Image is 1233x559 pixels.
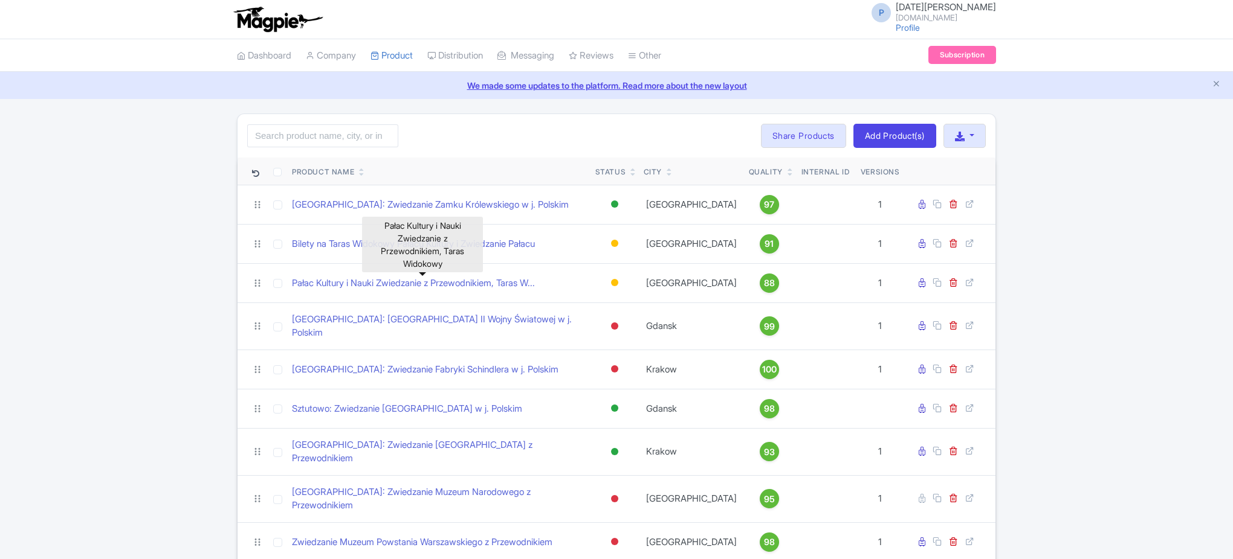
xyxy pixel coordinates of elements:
span: 1 [878,493,882,504]
span: 98 [764,535,775,549]
span: 1 [878,199,882,210]
span: 95 [764,493,775,506]
span: 91 [765,237,774,251]
span: 93 [764,446,775,459]
div: Inactive [609,490,621,508]
a: 97 [749,195,790,214]
span: 98 [764,402,775,415]
a: Product [371,39,413,72]
a: Dashboard [237,39,291,72]
span: 1 [878,536,882,548]
a: 95 [749,489,790,508]
a: Bilety na Taras Widokowy Pałacu Kultury i Zwiedzanie Pałacu [292,237,535,251]
div: Inactive [609,318,621,335]
td: Gdansk [639,302,744,350]
div: Inactive [609,360,621,378]
td: [GEOGRAPHIC_DATA] [639,263,744,302]
a: 91 [749,234,790,254]
a: [GEOGRAPHIC_DATA]: Zwiedzanie Muzeum Narodowego z Przewodnikiem [292,485,586,513]
td: Gdansk [639,389,744,428]
td: Krakow [639,350,744,389]
div: Status [595,167,626,177]
a: Messaging [497,39,554,72]
div: Building [609,235,621,252]
span: 1 [878,238,882,249]
a: [GEOGRAPHIC_DATA]: [GEOGRAPHIC_DATA] II Wojny Światowej w j. Polskim [292,313,586,340]
a: [GEOGRAPHIC_DATA]: Zwiedzanie Fabryki Schindlera w j. Polskim [292,363,558,377]
div: Pałac Kultury i Nauki Zwiedzanie z Przewodnikiem, Taras Widokowy [362,217,483,272]
a: Profile [896,22,920,33]
a: Distribution [427,39,483,72]
a: Sztutowo: Zwiedzanie [GEOGRAPHIC_DATA] w j. Polskim [292,402,522,416]
div: Product Name [292,167,354,177]
span: 1 [878,363,882,375]
td: Krakow [639,428,744,475]
span: 1 [878,446,882,457]
a: 100 [749,360,790,379]
a: Add Product(s) [853,124,936,148]
a: P [DATE][PERSON_NAME] [DOMAIN_NAME] [864,2,996,22]
a: Company [306,39,356,72]
div: Building [609,274,621,292]
span: 97 [764,198,774,211]
td: [GEOGRAPHIC_DATA] [639,185,744,224]
td: [GEOGRAPHIC_DATA] [639,475,744,522]
span: 100 [762,363,777,376]
a: 93 [749,442,790,461]
span: 88 [764,276,775,290]
input: Search product name, city, or interal id [247,124,398,147]
span: 99 [764,320,775,333]
div: Quality [749,167,783,177]
a: Reviews [569,39,613,72]
div: Inactive [609,533,621,551]
a: Pałac Kultury i Nauki Zwiedzanie z Przewodnikiem, Taras W... [292,276,535,290]
th: Internal ID [795,158,856,185]
th: Versions [856,158,905,185]
div: Active [609,196,621,213]
a: Other [628,39,661,72]
span: [DATE][PERSON_NAME] [896,1,996,13]
div: Active [609,443,621,461]
img: logo-ab69f6fb50320c5b225c76a69d11143b.png [231,6,325,33]
span: 1 [878,320,882,331]
a: Subscription [928,46,996,64]
div: City [644,167,662,177]
a: We made some updates to the platform. Read more about the new layout [7,79,1226,92]
a: 98 [749,532,790,552]
td: [GEOGRAPHIC_DATA] [639,224,744,263]
div: Active [609,400,621,417]
small: [DOMAIN_NAME] [896,14,996,22]
button: Close announcement [1212,78,1221,92]
a: 99 [749,316,790,336]
a: 98 [749,399,790,418]
a: Share Products [761,124,846,148]
a: [GEOGRAPHIC_DATA]: Zwiedzanie [GEOGRAPHIC_DATA] z Przewodnikiem [292,438,586,465]
a: Zwiedzanie Muzeum Powstania Warszawskiego z Przewodnikiem [292,535,552,549]
a: 88 [749,273,790,293]
span: P [872,3,891,22]
span: 1 [878,277,882,289]
a: [GEOGRAPHIC_DATA]: Zwiedzanie Zamku Królewskiego w j. Polskim [292,198,569,212]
